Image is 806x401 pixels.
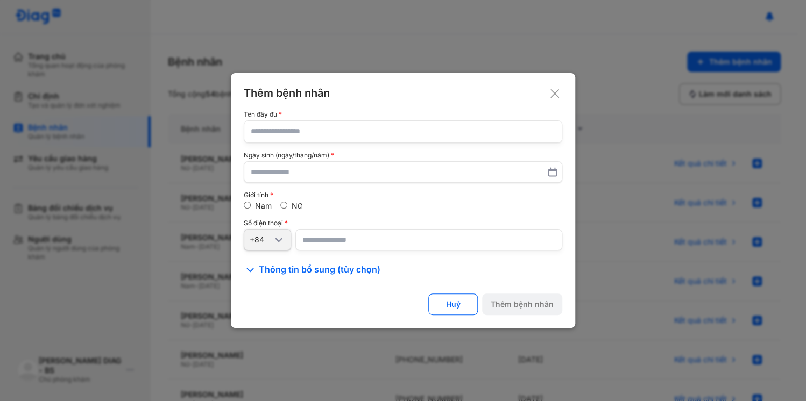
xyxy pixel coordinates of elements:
[482,293,562,315] button: Thêm bệnh nhân
[244,152,562,159] div: Ngày sinh (ngày/tháng/năm)
[292,201,302,210] label: Nữ
[250,235,272,245] div: +84
[244,86,562,100] div: Thêm bệnh nhân
[491,299,554,309] div: Thêm bệnh nhân
[244,219,562,227] div: Số điện thoại
[255,201,272,210] label: Nam
[259,263,380,276] span: Thông tin bổ sung (tùy chọn)
[428,293,478,315] button: Huỷ
[244,111,562,118] div: Tên đầy đủ
[244,191,562,199] div: Giới tính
